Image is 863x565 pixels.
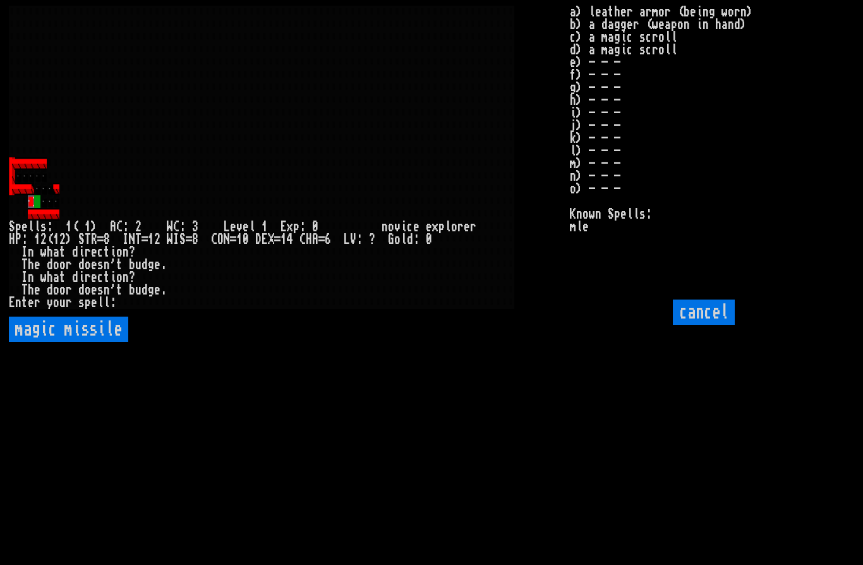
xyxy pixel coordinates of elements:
[173,233,179,246] div: I
[407,221,413,233] div: c
[299,221,306,233] div: :
[123,271,129,284] div: n
[135,258,142,271] div: u
[104,284,110,296] div: n
[167,221,173,233] div: W
[91,258,97,271] div: e
[15,233,21,246] div: P
[281,221,287,233] div: E
[21,246,28,258] div: I
[110,296,116,309] div: :
[110,258,116,271] div: '
[142,258,148,271] div: d
[59,296,66,309] div: u
[186,233,192,246] div: =
[287,221,293,233] div: x
[382,221,388,233] div: n
[21,221,28,233] div: e
[9,317,128,342] input: magic missile
[142,284,148,296] div: d
[91,296,97,309] div: e
[192,221,198,233] div: 3
[40,246,47,258] div: w
[66,284,72,296] div: r
[394,233,401,246] div: o
[21,258,28,271] div: T
[78,271,85,284] div: i
[40,271,47,284] div: w
[230,221,236,233] div: e
[129,258,135,271] div: b
[224,233,230,246] div: N
[325,233,331,246] div: 6
[66,296,72,309] div: r
[91,246,97,258] div: e
[59,233,66,246] div: 2
[179,221,186,233] div: :
[97,284,104,296] div: s
[9,221,15,233] div: S
[217,233,224,246] div: O
[97,271,104,284] div: c
[123,246,129,258] div: n
[78,246,85,258] div: i
[21,296,28,309] div: t
[104,233,110,246] div: 8
[135,284,142,296] div: u
[401,221,407,233] div: i
[148,233,154,246] div: 1
[129,284,135,296] div: b
[356,233,363,246] div: :
[142,233,148,246] div: =
[9,296,15,309] div: E
[432,221,438,233] div: x
[413,233,419,246] div: :
[274,233,281,246] div: =
[72,246,78,258] div: d
[426,233,432,246] div: 0
[97,258,104,271] div: s
[28,246,34,258] div: n
[53,258,59,271] div: o
[255,233,262,246] div: D
[224,221,230,233] div: L
[249,221,255,233] div: l
[192,233,198,246] div: 8
[293,221,299,233] div: p
[59,258,66,271] div: o
[116,271,123,284] div: o
[34,284,40,296] div: e
[318,233,325,246] div: =
[104,246,110,258] div: t
[344,233,350,246] div: L
[388,221,394,233] div: o
[59,284,66,296] div: o
[299,233,306,246] div: C
[53,246,59,258] div: a
[394,221,401,233] div: v
[15,221,21,233] div: p
[85,246,91,258] div: r
[673,300,735,325] input: cancel
[287,233,293,246] div: 4
[85,271,91,284] div: r
[85,258,91,271] div: o
[85,221,91,233] div: 1
[306,233,312,246] div: H
[110,284,116,296] div: '
[243,221,249,233] div: e
[388,233,394,246] div: G
[470,221,476,233] div: r
[66,221,72,233] div: 1
[129,233,135,246] div: N
[85,284,91,296] div: o
[28,221,34,233] div: l
[148,258,154,271] div: g
[464,221,470,233] div: e
[53,233,59,246] div: 1
[40,221,47,233] div: s
[91,221,97,233] div: )
[104,296,110,309] div: l
[426,221,432,233] div: e
[160,284,167,296] div: .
